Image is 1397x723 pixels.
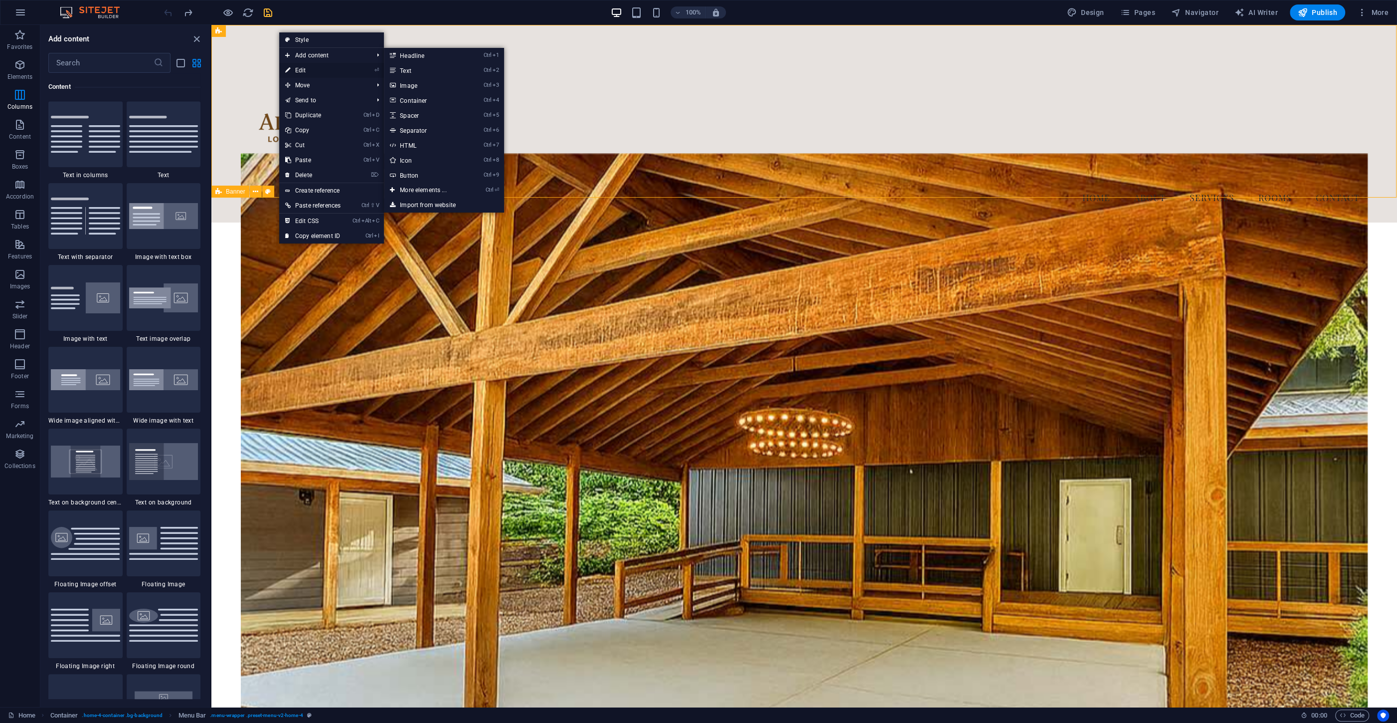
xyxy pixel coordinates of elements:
[279,32,384,47] a: Style
[129,527,198,559] img: floating-image.svg
[48,592,123,670] div: Floating Image right
[175,57,186,69] button: list-view
[48,53,154,73] input: Search
[10,282,30,290] p: Images
[279,93,369,108] a: Send to
[127,580,201,588] span: Floating Image
[51,527,120,560] img: floating-image-offset.svg
[1301,710,1327,722] h6: Session time
[486,187,494,193] i: Ctrl
[9,133,31,141] p: Content
[129,203,198,230] img: image-with-text-box.svg
[372,112,379,118] i: D
[50,710,78,722] span: Click to select. Double-click to edit
[127,335,201,343] span: Text image overlap
[370,202,375,209] i: ⇧
[493,97,499,103] i: 4
[384,153,466,168] a: Ctrl8Icon
[48,253,123,261] span: Text with separator
[48,417,123,425] span: Wide image aligned with text
[242,6,254,18] button: reload
[129,116,198,153] img: text.svg
[12,312,28,320] p: Slider
[384,78,466,93] a: Ctrl3Image
[127,592,201,670] div: Floating Image round
[493,157,499,163] i: 8
[484,82,492,88] i: Ctrl
[493,67,499,73] i: 2
[127,417,201,425] span: Wide image with text
[279,63,347,78] a: ⏎Edit
[127,510,201,588] div: Floating Image
[262,7,274,18] i: Save (Ctrl+S)
[129,609,198,641] img: floating-image-round.svg
[127,101,201,179] div: Text
[484,157,492,163] i: Ctrl
[484,112,492,118] i: Ctrl
[127,662,201,670] span: Floating Image round
[7,43,32,51] p: Favorites
[1120,7,1155,17] span: Pages
[1067,7,1104,17] span: Design
[48,662,123,670] span: Floating Image right
[384,108,466,123] a: Ctrl5Spacer
[48,510,123,588] div: Floating Image offset
[48,101,123,179] div: Text in columns
[127,347,201,425] div: Wide image with text
[279,153,347,168] a: CtrlVPaste
[384,198,504,213] a: Import from website
[1230,4,1282,20] button: AI Writer
[190,57,202,69] button: grid-view
[7,73,33,81] p: Elements
[484,67,492,73] i: Ctrl
[1167,4,1222,20] button: Navigator
[384,168,466,183] a: Ctrl9Button
[1311,710,1327,722] span: 00 00
[127,498,201,506] span: Text on background
[493,112,499,118] i: 5
[279,198,347,213] a: Ctrl⇧VPaste references
[493,142,499,148] i: 7
[178,710,206,722] span: Click to select. Double-click to edit
[1234,7,1278,17] span: AI Writer
[493,82,499,88] i: 3
[50,710,312,722] nav: breadcrumb
[1357,7,1389,17] span: More
[51,116,120,153] img: text-in-columns.svg
[190,33,202,45] button: close panel
[11,372,29,380] p: Footer
[48,183,123,261] div: Text with separator
[307,713,312,718] i: This element is a customizable preset
[127,171,201,179] span: Text
[6,193,34,201] p: Accordion
[671,6,706,18] button: 100%
[372,142,379,148] i: X
[686,6,701,18] h6: 100%
[384,183,466,198] a: Ctrl⏎More elements ...
[484,172,492,178] i: Ctrl
[493,172,499,178] i: 9
[1340,710,1365,722] span: Code
[363,127,371,133] i: Ctrl
[384,138,466,153] a: Ctrl7HTML
[51,609,120,641] img: floating-image-right.svg
[365,233,373,239] i: Ctrl
[384,123,466,138] a: Ctrl6Separator
[8,252,32,260] p: Features
[4,462,35,470] p: Collections
[374,67,379,73] i: ⏎
[372,157,379,163] i: V
[1116,4,1159,20] button: Pages
[384,48,466,63] a: Ctrl1Headline
[48,33,90,45] h6: Add content
[279,138,347,153] a: CtrlXCut
[1377,710,1389,722] button: Usercentrics
[262,6,274,18] button: save
[57,6,132,18] img: Editor Logo
[48,265,123,343] div: Image with text
[363,142,371,148] i: Ctrl
[51,198,120,235] img: text-with-separator.svg
[48,580,123,588] span: Floating Image offset
[1335,710,1369,722] button: Code
[1063,4,1108,20] button: Design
